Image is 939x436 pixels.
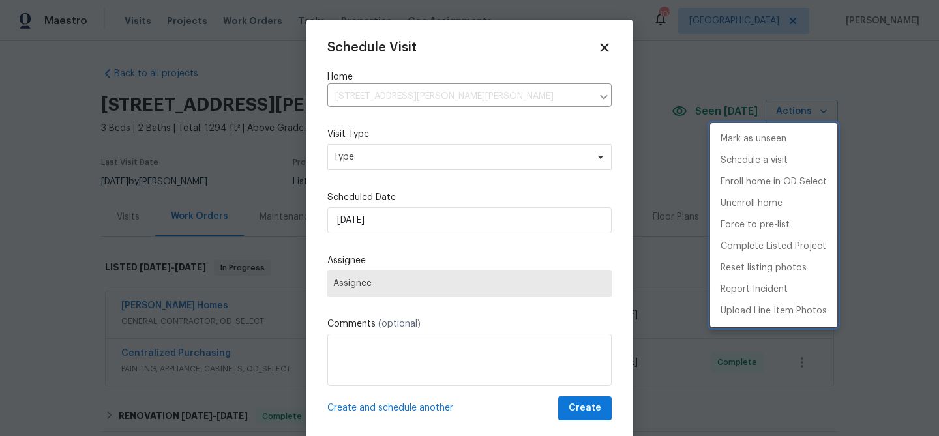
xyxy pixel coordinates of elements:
p: Force to pre-list [721,218,790,232]
p: Unenroll home [721,197,782,211]
p: Complete Listed Project [721,240,826,254]
p: Reset listing photos [721,261,807,275]
p: Upload Line Item Photos [721,304,827,318]
p: Enroll home in OD Select [721,175,827,189]
p: Mark as unseen [721,132,786,146]
p: Schedule a visit [721,154,788,167]
p: Report Incident [721,283,788,297]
